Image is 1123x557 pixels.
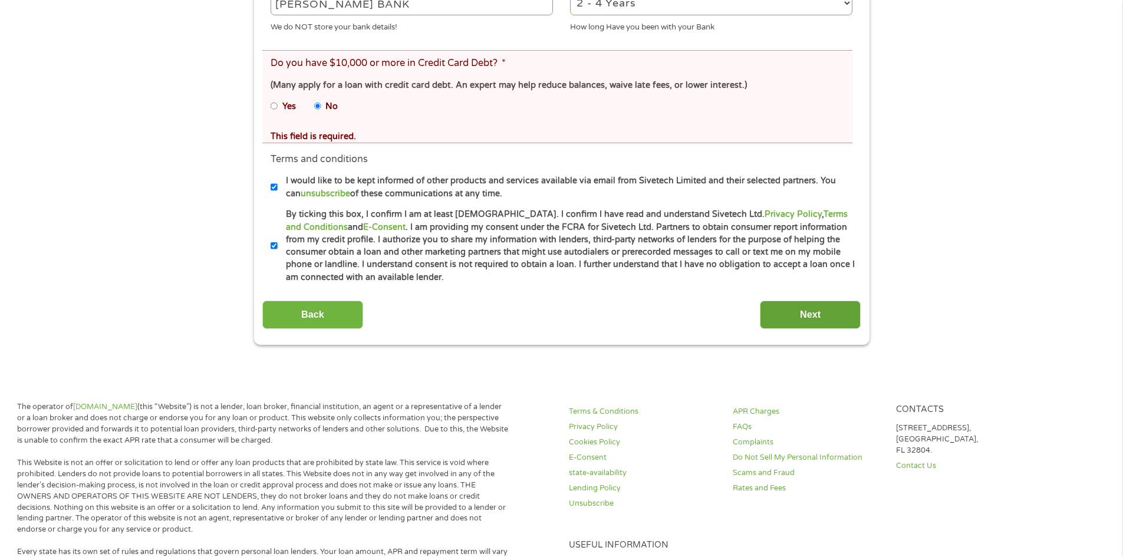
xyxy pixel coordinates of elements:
[271,17,553,33] div: We do NOT store your bank details!
[325,100,338,113] label: No
[271,153,368,166] label: Terms and conditions
[733,483,882,494] a: Rates and Fees
[363,222,406,232] a: E-Consent
[733,452,882,463] a: Do Not Sell My Personal Information
[17,401,509,446] p: The operator of (this “Website”) is not a lender, loan broker, financial institution, an agent or...
[733,437,882,448] a: Complaints
[733,421,882,433] a: FAQs
[896,423,1046,456] p: [STREET_ADDRESS], [GEOGRAPHIC_DATA], FL 32804.
[278,208,856,284] label: By ticking this box, I confirm I am at least [DEMOGRAPHIC_DATA]. I confirm I have read and unders...
[286,209,848,232] a: Terms and Conditions
[733,406,882,417] a: APR Charges
[896,460,1046,472] a: Contact Us
[17,457,509,535] p: This Website is not an offer or solicitation to lend or offer any loan products that are prohibit...
[569,421,719,433] a: Privacy Policy
[301,189,350,199] a: unsubscribe
[570,17,852,33] div: How long Have you been with your Bank
[896,404,1046,416] h4: Contacts
[271,130,844,143] div: This field is required.
[569,467,719,479] a: state-availability
[733,467,882,479] a: Scams and Fraud
[262,301,363,329] input: Back
[271,79,844,92] div: (Many apply for a loan with credit card debt. An expert may help reduce balances, waive late fees...
[765,209,822,219] a: Privacy Policy
[569,452,719,463] a: E-Consent
[569,483,719,494] a: Lending Policy
[569,498,719,509] a: Unsubscribe
[282,100,296,113] label: Yes
[271,57,506,70] label: Do you have $10,000 or more in Credit Card Debt?
[73,402,137,411] a: [DOMAIN_NAME]
[760,301,861,329] input: Next
[569,437,719,448] a: Cookies Policy
[569,540,1046,551] h4: Useful Information
[278,174,856,200] label: I would like to be kept informed of other products and services available via email from Sivetech...
[569,406,719,417] a: Terms & Conditions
